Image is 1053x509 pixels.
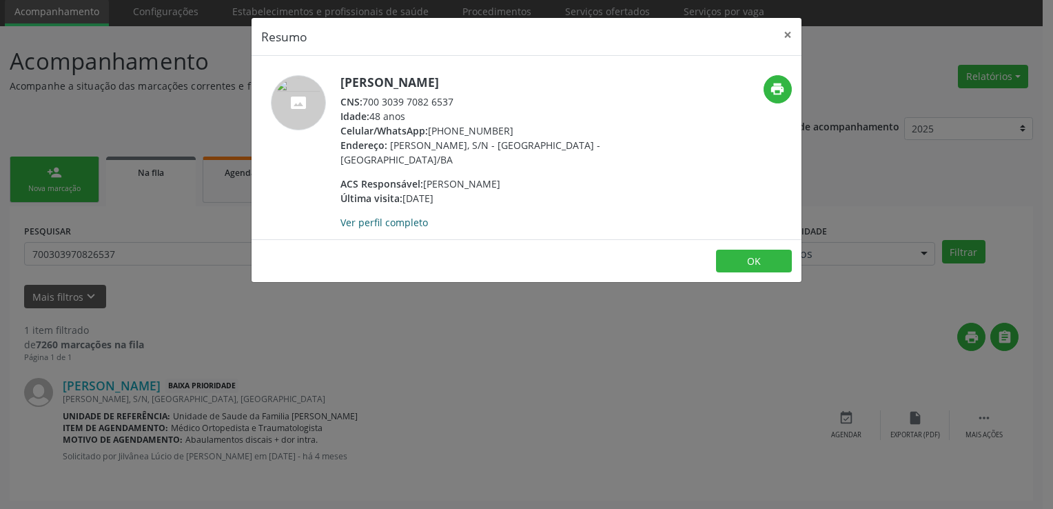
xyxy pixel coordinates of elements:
[340,192,402,205] span: Última visita:
[340,177,423,190] span: ACS Responsável:
[340,94,609,109] div: 700 3039 7082 6537
[340,139,600,166] span: [PERSON_NAME], S/N - [GEOGRAPHIC_DATA] - [GEOGRAPHIC_DATA]/BA
[340,109,609,123] div: 48 anos
[340,139,387,152] span: Endereço:
[716,250,792,273] button: OK
[340,216,428,229] a: Ver perfil completo
[340,123,609,138] div: [PHONE_NUMBER]
[764,75,792,103] button: print
[340,191,609,206] div: [DATE]
[340,177,609,191] div: [PERSON_NAME]
[340,75,609,90] h5: [PERSON_NAME]
[340,110,369,123] span: Idade:
[340,124,428,137] span: Celular/WhatsApp:
[261,28,307,46] h5: Resumo
[340,95,362,108] span: CNS:
[271,75,326,130] img: accompaniment
[770,81,785,97] i: print
[774,18,801,52] button: Close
